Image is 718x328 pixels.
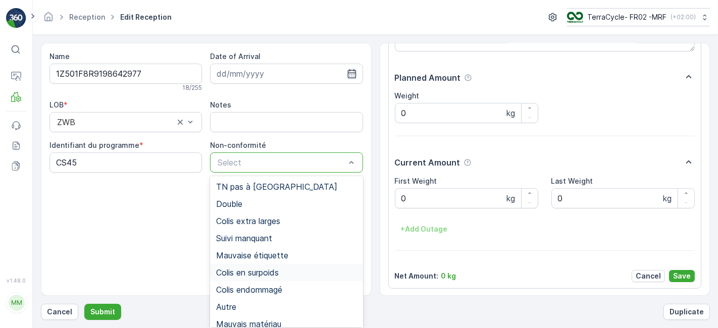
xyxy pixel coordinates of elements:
p: 18 / 255 [182,84,202,92]
button: Submit [84,304,121,320]
span: Double [216,199,242,208]
span: Colis extra larges [216,216,280,226]
label: LOB [49,100,64,109]
span: Colis en surpoids [216,268,279,277]
span: Edit Reception [118,12,174,22]
p: 0 kg [441,271,456,281]
p: ( +02:00 ) [671,13,696,21]
p: Cancel [47,307,72,317]
button: TerraCycle- FR02 -MRF(+02:00) [567,8,710,26]
span: v 1.48.0 [6,278,26,284]
p: Cancel [636,271,661,281]
p: Save [673,271,691,281]
button: Cancel [41,304,78,320]
a: Reception [69,13,105,21]
label: First Weight [395,177,437,185]
div: Help Tooltip Icon [464,74,472,82]
input: dd/mm/yyyy [210,64,363,84]
p: kg [506,192,515,204]
button: Save [669,270,695,282]
p: Select [218,156,345,169]
span: Mauvaise étiquette [216,251,288,260]
p: Net Amount : [395,271,439,281]
button: Duplicate [663,304,710,320]
label: Identifiant du programme [49,141,139,149]
p: TerraCycle- FR02 -MRF [587,12,666,22]
p: kg [506,107,515,119]
p: kg [663,192,672,204]
label: Last Weight [551,177,593,185]
a: Homepage [43,15,54,24]
label: Non-conformité [210,141,266,149]
span: Suivi manquant [216,234,272,243]
label: Weight [395,91,420,100]
div: Help Tooltip Icon [464,158,472,167]
button: MM [6,286,26,320]
p: Submit [90,307,115,317]
p: + Add Outage [401,224,448,234]
label: Name [49,52,70,61]
span: Autre [216,302,236,311]
div: MM [9,295,25,311]
label: Date of Arrival [210,52,261,61]
p: Planned Amount [395,72,461,84]
button: Cancel [632,270,665,282]
img: logo [6,8,26,28]
span: Colis endommagé [216,285,282,294]
img: terracycle.png [567,12,583,23]
label: Notes [210,100,231,109]
span: TN pas à [GEOGRAPHIC_DATA] [216,182,337,191]
button: +Add Outage [395,221,454,237]
p: Current Amount [395,156,460,169]
p: Duplicate [670,307,704,317]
